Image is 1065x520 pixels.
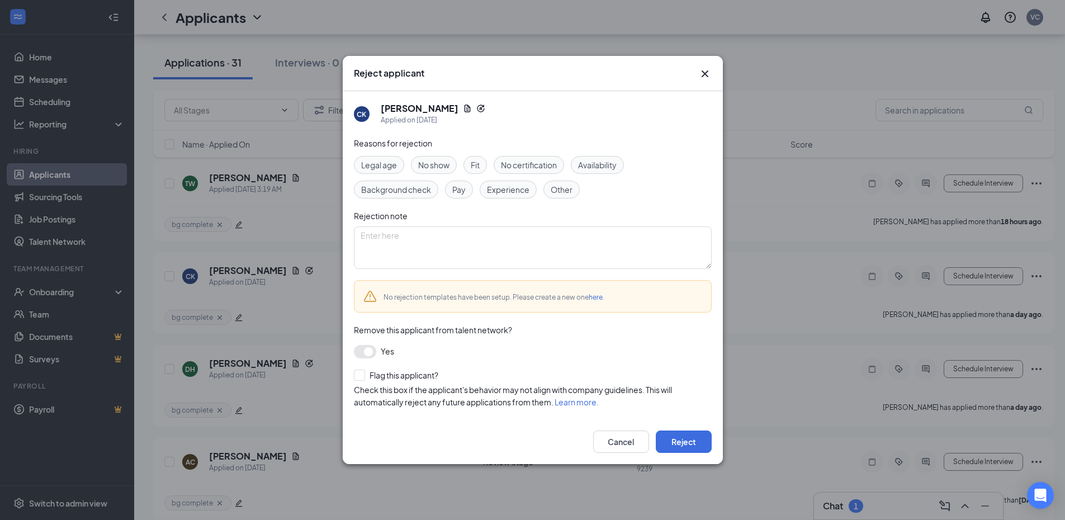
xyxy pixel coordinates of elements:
[418,159,449,171] span: No show
[471,159,480,171] span: Fit
[381,115,485,126] div: Applied on [DATE]
[578,159,617,171] span: Availability
[452,183,466,196] span: Pay
[361,183,431,196] span: Background check
[354,67,424,79] h3: Reject applicant
[551,183,572,196] span: Other
[476,104,485,113] svg: Reapply
[354,325,512,335] span: Remove this applicant from talent network?
[381,345,394,357] span: Yes
[384,293,604,301] span: No rejection templates have been setup. Please create a new one .
[354,138,432,148] span: Reasons for rejection
[555,397,599,407] a: Learn more.
[501,159,557,171] span: No certification
[698,67,712,81] button: Close
[363,290,377,303] svg: Warning
[354,385,672,407] span: Check this box if the applicant's behavior may not align with company guidelines. This will autom...
[698,67,712,81] svg: Cross
[381,102,458,115] h5: [PERSON_NAME]
[463,104,472,113] svg: Document
[656,431,712,453] button: Reject
[487,183,529,196] span: Experience
[354,211,408,221] span: Rejection note
[357,110,366,119] div: CK
[1027,482,1054,509] div: Open Intercom Messenger
[589,293,603,301] a: here
[361,159,397,171] span: Legal age
[593,431,649,453] button: Cancel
